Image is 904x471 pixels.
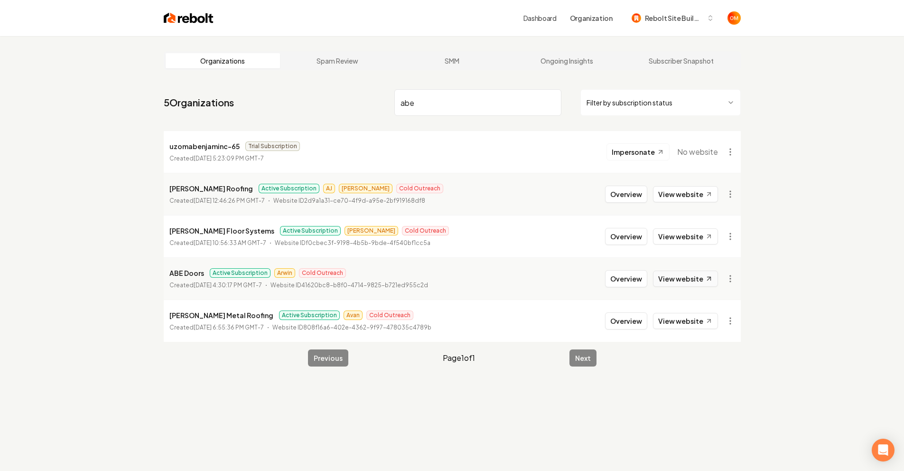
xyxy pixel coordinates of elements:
[280,53,395,68] a: Spam Review
[166,53,280,68] a: Organizations
[194,239,266,246] time: [DATE] 10:56:33 AM GMT-7
[194,155,264,162] time: [DATE] 5:23:09 PM GMT-7
[509,53,624,68] a: Ongoing Insights
[727,11,741,25] img: Omar Molai
[194,324,264,331] time: [DATE] 6:55:36 PM GMT-7
[273,196,425,206] p: Website ID 2d9a1a31-ce70-4f9d-a95e-2bf919168df8
[653,313,718,329] a: View website
[280,226,341,235] span: Active Subscription
[169,238,266,248] p: Created
[169,310,273,321] p: [PERSON_NAME] Metal Roofing
[395,53,510,68] a: SMM
[606,143,670,160] button: Impersonate
[169,196,265,206] p: Created
[164,96,234,109] a: 5Organizations
[632,13,641,23] img: Rebolt Site Builder
[872,439,895,462] div: Open Intercom Messenger
[169,267,204,279] p: ABE Doors
[169,281,262,290] p: Created
[653,228,718,245] a: View website
[169,323,264,332] p: Created
[402,226,449,235] span: Cold Outreach
[164,11,214,25] img: Rebolt Logo
[677,146,718,158] span: No website
[169,154,264,163] p: Created
[345,226,398,235] span: [PERSON_NAME]
[194,197,265,204] time: [DATE] 12:46:26 PM GMT-7
[645,13,703,23] span: Rebolt Site Builder
[605,186,647,203] button: Overview
[279,311,340,320] span: Active Subscription
[169,141,240,152] p: uzomabenjaminc-65
[624,53,739,68] a: Subscriber Snapshot
[394,89,561,116] input: Search by name or ID
[275,238,430,248] p: Website ID f0cbec3f-9198-4b5b-9bde-4f540bf1cc5a
[272,323,431,332] p: Website ID 808f16a6-402e-4362-9f97-478035c4789b
[323,184,335,193] span: AJ
[653,186,718,202] a: View website
[653,271,718,287] a: View website
[344,311,363,320] span: Avan
[274,268,295,278] span: Arwin
[396,184,443,193] span: Cold Outreach
[245,141,300,151] span: Trial Subscription
[366,311,413,320] span: Cold Outreach
[259,184,319,193] span: Active Subscription
[339,184,392,193] span: [PERSON_NAME]
[169,225,274,236] p: [PERSON_NAME] Floor Systems
[299,268,346,278] span: Cold Outreach
[210,268,270,278] span: Active Subscription
[612,147,655,157] span: Impersonate
[605,312,647,330] button: Overview
[605,228,647,245] button: Overview
[727,11,741,25] button: Open user button
[443,352,475,364] span: Page 1 of 1
[194,282,262,289] time: [DATE] 4:30:17 PM GMT-7
[564,9,618,27] button: Organization
[523,13,557,23] a: Dashboard
[605,270,647,287] button: Overview
[169,183,253,194] p: [PERSON_NAME] Roofing
[270,281,428,290] p: Website ID 41620bc8-b8f0-4714-9825-b721ed955c2d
